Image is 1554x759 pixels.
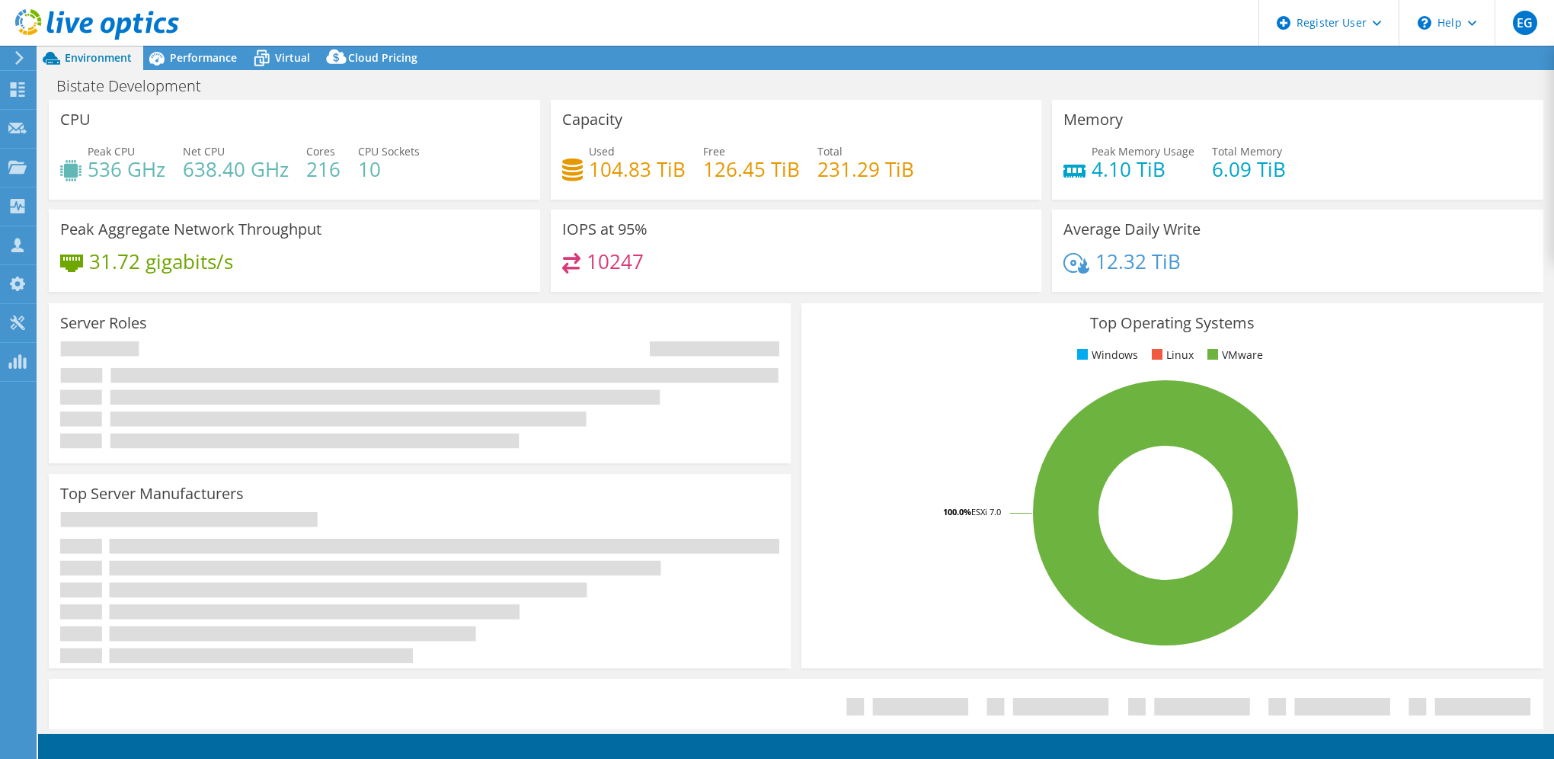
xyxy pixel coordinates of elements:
span: Net CPU [183,144,225,159]
span: Environment [65,50,132,65]
h4: 12.32 TiB [1095,253,1181,270]
span: Used [589,144,615,159]
h4: 638.40 GHz [183,161,289,178]
span: Performance [170,50,237,65]
span: Total [817,144,843,159]
li: Linux [1148,347,1194,363]
h4: 536 GHz [88,161,165,178]
span: EG [1513,11,1537,35]
h3: Top Operating Systems [813,315,1532,331]
h4: 10247 [587,253,644,270]
span: Cloud Pricing [348,50,417,65]
h3: Capacity [562,111,622,128]
h4: 10 [358,161,420,178]
tspan: 100.0% [943,506,971,517]
h4: 104.83 TiB [589,161,686,178]
span: Peak CPU [88,144,135,159]
h1: Bistate Development [50,78,225,94]
h3: CPU [60,111,91,128]
span: Virtual [275,50,310,65]
h3: Memory [1063,111,1123,128]
h3: Server Roles [60,315,147,331]
tspan: ESXi 7.0 [971,506,1001,517]
svg: \n [1418,16,1431,30]
h3: Peak Aggregate Network Throughput [60,221,321,238]
h4: 231.29 TiB [817,161,914,178]
h4: 126.45 TiB [703,161,800,178]
li: Windows [1073,347,1138,363]
span: CPU Sockets [358,144,420,159]
h4: 216 [306,161,341,178]
h3: Top Server Manufacturers [60,485,244,502]
span: Total Memory [1212,144,1282,159]
span: Peak Memory Usage [1092,144,1194,159]
h4: 4.10 TiB [1092,161,1194,178]
h4: 31.72 gigabits/s [89,253,233,270]
h4: 6.09 TiB [1212,161,1286,178]
h3: Average Daily Write [1063,221,1201,238]
span: Cores [306,144,335,159]
li: VMware [1204,347,1263,363]
span: Free [703,144,725,159]
h3: IOPS at 95% [562,221,647,238]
